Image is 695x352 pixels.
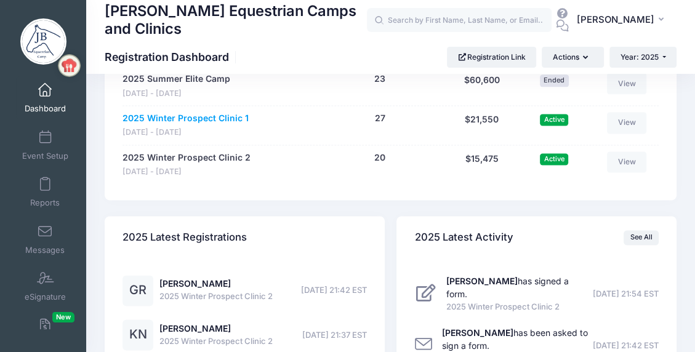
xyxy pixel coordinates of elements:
div: $60,600 [444,73,520,99]
input: Search by First Name, Last Name, or Email... [367,8,552,33]
h1: [PERSON_NAME] Equestrian Camps and Clinics [105,1,367,39]
span: Event Setup [22,151,68,161]
a: Dashboard [16,76,74,119]
span: eSignature [25,292,66,303]
a: View [607,112,646,133]
span: [DATE] 21:42 EST [593,340,659,352]
span: Dashboard [25,104,66,114]
span: 2025 Winter Prospect Clinic 2 [159,335,273,348]
h4: 2025 Latest Activity [415,220,513,255]
span: 2025 Winter Prospect Clinic 2 [446,301,589,313]
span: 2025 Winter Prospect Clinic 2 [159,290,273,303]
span: [DATE] 21:54 EST [593,288,659,300]
button: Year: 2025 [609,47,677,68]
button: [PERSON_NAME] [569,6,677,34]
a: [PERSON_NAME] [159,278,231,289]
a: KN [123,330,153,340]
span: [PERSON_NAME] [577,13,654,26]
span: Ended [540,74,569,86]
a: Event Setup [16,124,74,167]
span: [DATE] - [DATE] [123,88,230,100]
a: 2025 Winter Prospect Clinic 2 [123,151,251,164]
div: $15,475 [444,151,520,178]
span: Year: 2025 [621,52,659,62]
a: Registration Link [447,47,536,68]
a: Messages [16,218,74,261]
a: View [607,151,646,172]
h1: Registration Dashboard [105,50,239,63]
span: [DATE] - [DATE] [123,127,249,138]
div: KN [123,319,153,350]
a: View [607,73,646,94]
a: [PERSON_NAME] [159,323,231,334]
a: See All [624,230,659,245]
div: $21,550 [444,112,520,138]
span: [DATE] 21:37 EST [302,329,367,342]
button: 27 [375,112,385,125]
strong: [PERSON_NAME] [442,327,513,338]
a: 2025 Winter Prospect Clinic 1 [123,112,249,125]
a: [PERSON_NAME]has been asked to sign a form. [442,327,588,351]
span: Active [540,153,568,165]
span: Messages [25,245,65,255]
img: Jessica Braswell Equestrian Camps and Clinics [20,18,66,65]
a: GR [123,286,153,296]
a: eSignature [16,265,74,308]
span: Active [540,114,568,126]
a: 2025 Summer Elite Camp [123,73,230,86]
h4: 2025 Latest Registrations [123,220,247,255]
button: 23 [374,73,385,86]
span: [DATE] 21:42 EST [301,284,367,297]
strong: [PERSON_NAME] [446,276,518,286]
a: Reports [16,170,74,214]
button: 20 [374,151,385,164]
a: [PERSON_NAME]has signed a form. [446,276,569,299]
span: Reports [30,198,60,209]
button: Actions [542,47,603,68]
span: New [52,312,74,322]
span: [DATE] - [DATE] [123,166,251,178]
div: GR [123,275,153,306]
